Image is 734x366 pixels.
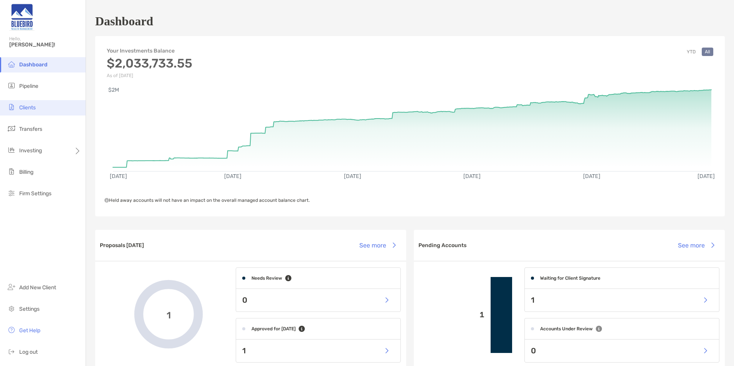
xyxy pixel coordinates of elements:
[19,284,56,291] span: Add New Client
[167,309,171,320] span: 1
[7,145,16,155] img: investing icon
[110,173,127,180] text: [DATE]
[19,169,33,175] span: Billing
[7,81,16,90] img: pipeline icon
[19,61,48,68] span: Dashboard
[19,327,40,334] span: Get Help
[344,173,361,180] text: [DATE]
[418,242,466,249] h3: Pending Accounts
[7,167,16,176] img: billing icon
[353,237,402,254] button: See more
[540,275,600,281] h4: Waiting for Client Signature
[107,48,192,54] h4: Your Investments Balance
[251,275,282,281] h4: Needs Review
[540,326,593,331] h4: Accounts Under Review
[7,124,16,133] img: transfers icon
[698,173,715,180] text: [DATE]
[684,48,699,56] button: YTD
[242,295,247,305] p: 0
[583,173,600,180] text: [DATE]
[463,173,481,180] text: [DATE]
[7,282,16,292] img: add_new_client icon
[224,173,241,180] text: [DATE]
[95,14,153,28] h1: Dashboard
[100,242,144,249] h3: Proposals [DATE]
[702,48,713,56] button: All
[7,347,16,356] img: logout icon
[672,237,720,254] button: See more
[242,346,246,356] p: 1
[19,83,38,89] span: Pipeline
[108,87,119,93] text: $2M
[7,304,16,313] img: settings icon
[19,147,42,154] span: Investing
[420,310,484,320] p: 1
[9,41,81,48] span: [PERSON_NAME]!
[7,102,16,112] img: clients icon
[104,198,310,203] span: Held away accounts will not have an impact on the overall managed account balance chart.
[531,295,534,305] p: 1
[107,56,192,71] h3: $2,033,733.55
[19,126,42,132] span: Transfers
[251,326,296,331] h4: Approved for [DATE]
[9,3,35,31] img: Zoe Logo
[19,104,36,111] span: Clients
[531,346,536,356] p: 0
[7,325,16,335] img: get-help icon
[7,59,16,69] img: dashboard icon
[19,349,38,355] span: Log out
[19,190,51,197] span: Firm Settings
[107,73,192,78] p: As of [DATE]
[19,306,40,312] span: Settings
[7,188,16,198] img: firm-settings icon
